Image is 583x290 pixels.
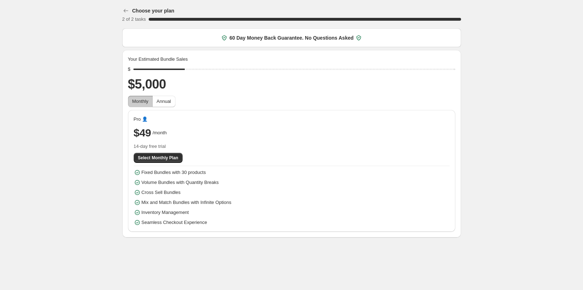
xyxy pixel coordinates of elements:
[142,189,181,196] span: Cross Sell Bundles
[134,126,151,140] span: $49
[128,66,131,73] div: $
[128,76,455,93] h2: $5,000
[153,129,167,136] span: /month
[132,99,149,104] span: Monthly
[142,169,206,176] span: Fixed Bundles with 30 products
[134,153,183,163] button: Select Monthly Plan
[229,34,353,41] span: 60 Day Money Back Guarantee. No Questions Asked
[128,56,188,63] span: Your Estimated Bundle Sales
[157,99,171,104] span: Annual
[134,116,148,123] span: Pro 👤
[134,143,450,150] span: 14-day free trial
[152,96,175,107] button: Annual
[128,96,153,107] button: Monthly
[138,155,178,161] span: Select Monthly Plan
[142,179,219,186] span: Volume Bundles with Quantity Breaks
[142,199,231,206] span: Mix and Match Bundles with Infinite Options
[142,219,207,226] span: Seamless Checkout Experience
[142,209,189,216] span: Inventory Management
[122,16,146,22] span: 2 of 2 tasks
[132,7,174,14] h3: Choose your plan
